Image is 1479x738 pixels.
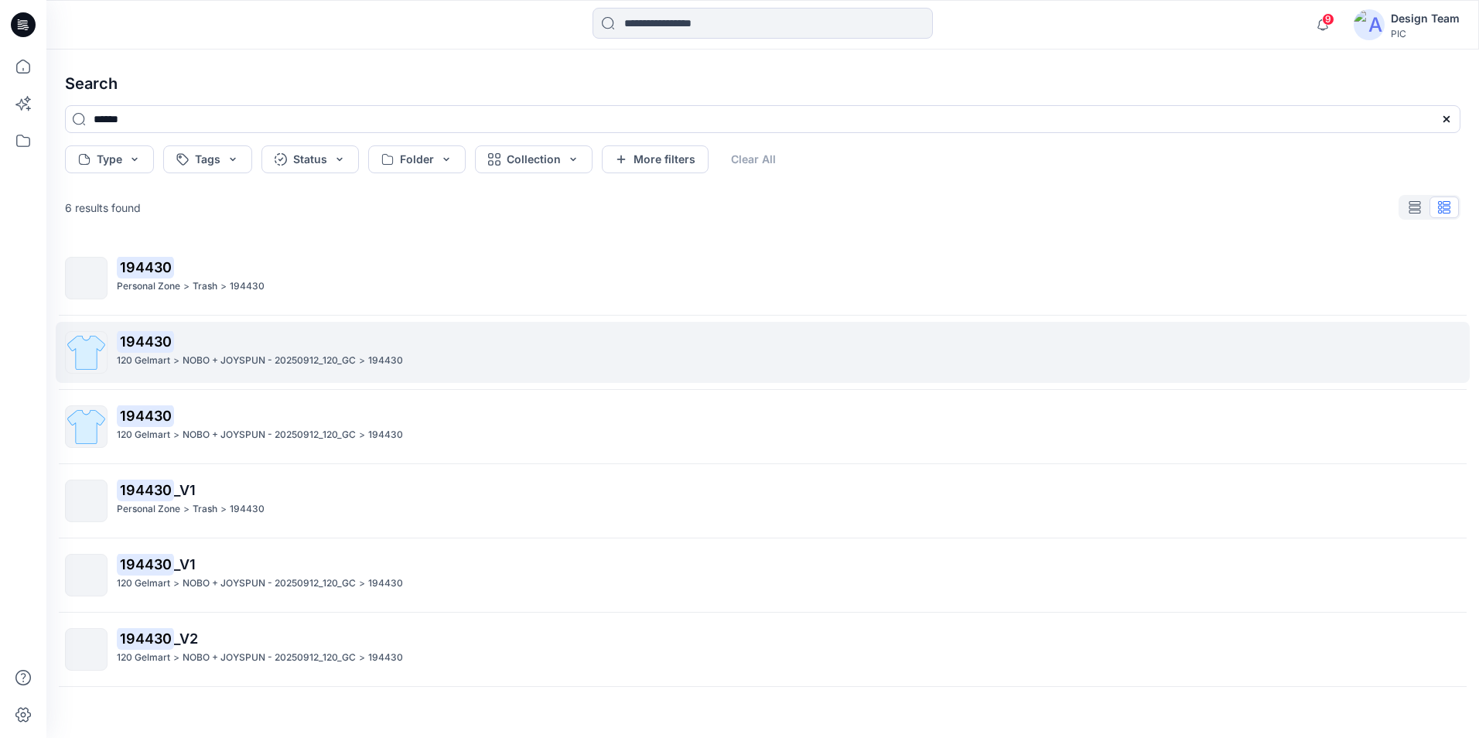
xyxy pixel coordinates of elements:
img: avatar [1354,9,1385,40]
mark: 194430 [117,256,174,278]
p: NOBO + JOYSPUN - 20250912_120_GC [183,353,356,369]
span: _V1 [174,556,196,572]
div: Design Team [1391,9,1460,28]
p: Trash [193,501,217,518]
p: 120 Gelmart [117,576,170,592]
mark: 194430 [117,627,174,649]
p: 6 results found [65,200,141,216]
h4: Search [53,62,1473,105]
p: > [173,576,179,592]
p: > [359,353,365,369]
a: 194430_V1Personal Zone>Trash>194430 [56,470,1470,531]
button: Status [261,145,359,173]
button: More filters [602,145,709,173]
span: _V2 [174,630,198,647]
p: > [173,427,179,443]
mark: 194430 [117,553,174,575]
p: 194430 [230,501,265,518]
p: > [220,278,227,295]
p: > [359,650,365,666]
p: > [183,278,190,295]
button: Folder [368,145,466,173]
span: 9 [1322,13,1334,26]
p: > [183,501,190,518]
p: 120 Gelmart [117,427,170,443]
p: 194430 [368,427,403,443]
mark: 194430 [117,405,174,426]
a: 194430Personal Zone>Trash>194430 [56,248,1470,309]
p: > [173,353,179,369]
p: NOBO + JOYSPUN - 20250912_120_GC [183,650,356,666]
p: 120 Gelmart [117,650,170,666]
p: Personal Zone [117,501,180,518]
p: > [220,501,227,518]
p: 120 Gelmart [117,353,170,369]
p: NOBO + JOYSPUN - 20250912_120_GC [183,427,356,443]
p: Trash [193,278,217,295]
div: PIC [1391,28,1460,39]
p: 194430 [230,278,265,295]
button: Collection [475,145,593,173]
p: 194430 [368,353,403,369]
mark: 194430 [117,479,174,501]
button: Tags [163,145,252,173]
a: 194430120 Gelmart>NOBO + JOYSPUN - 20250912_120_GC>194430 [56,396,1470,457]
p: NOBO + JOYSPUN - 20250912_120_GC [183,576,356,592]
a: 194430_V2120 Gelmart>NOBO + JOYSPUN - 20250912_120_GC>194430 [56,619,1470,680]
p: 194430 [368,576,403,592]
a: 194430_V1120 Gelmart>NOBO + JOYSPUN - 20250912_120_GC>194430 [56,545,1470,606]
p: > [173,650,179,666]
span: _V1 [174,482,196,498]
mark: 194430 [117,330,174,352]
a: 194430120 Gelmart>NOBO + JOYSPUN - 20250912_120_GC>194430 [56,322,1470,383]
p: > [359,427,365,443]
button: Type [65,145,154,173]
p: > [359,576,365,592]
p: 194430 [368,650,403,666]
p: Personal Zone [117,278,180,295]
